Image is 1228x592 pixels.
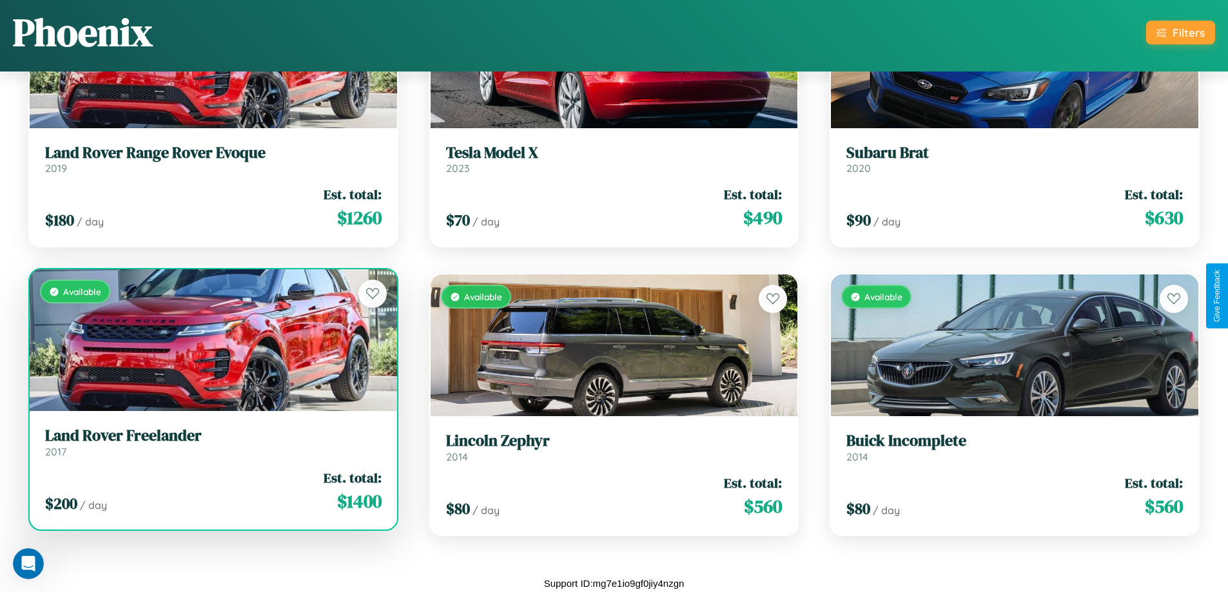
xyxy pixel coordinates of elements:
[1173,26,1205,39] div: Filters
[1146,21,1215,44] button: Filters
[446,432,783,450] h3: Lincoln Zephyr
[846,450,868,463] span: 2014
[446,498,470,519] span: $ 80
[45,426,382,458] a: Land Rover Freelander2017
[724,185,782,204] span: Est. total:
[544,575,685,592] p: Support ID: mg7e1io9gf0jiy4nzgn
[446,432,783,463] a: Lincoln Zephyr2014
[1125,185,1183,204] span: Est. total:
[1145,205,1183,231] span: $ 630
[13,548,44,579] iframe: Intercom live chat
[45,209,74,231] span: $ 180
[13,6,153,59] h1: Phoenix
[324,468,382,487] span: Est. total:
[45,144,382,175] a: Land Rover Range Rover Evoque2019
[873,504,900,517] span: / day
[846,498,870,519] span: $ 80
[846,209,871,231] span: $ 90
[45,144,382,162] h3: Land Rover Range Rover Evoque
[464,291,502,302] span: Available
[846,432,1183,463] a: Buick Incomplete2014
[446,209,470,231] span: $ 70
[337,488,382,514] span: $ 1400
[446,144,783,162] h3: Tesla Model X
[45,445,66,458] span: 2017
[337,205,382,231] span: $ 1260
[473,215,500,228] span: / day
[45,493,77,514] span: $ 200
[724,473,782,492] span: Est. total:
[873,215,901,228] span: / day
[846,432,1183,450] h3: Buick Incomplete
[1145,493,1183,519] span: $ 560
[77,215,104,228] span: / day
[446,450,468,463] span: 2014
[1125,473,1183,492] span: Est. total:
[324,185,382,204] span: Est. total:
[446,162,469,175] span: 2023
[846,144,1183,162] h3: Subaru Brat
[864,291,902,302] span: Available
[473,504,500,517] span: / day
[45,426,382,445] h3: Land Rover Freelander
[846,162,871,175] span: 2020
[744,493,782,519] span: $ 560
[63,286,101,297] span: Available
[446,144,783,175] a: Tesla Model X2023
[80,499,107,511] span: / day
[1213,270,1222,322] div: Give Feedback
[743,205,782,231] span: $ 490
[846,144,1183,175] a: Subaru Brat2020
[45,162,67,175] span: 2019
